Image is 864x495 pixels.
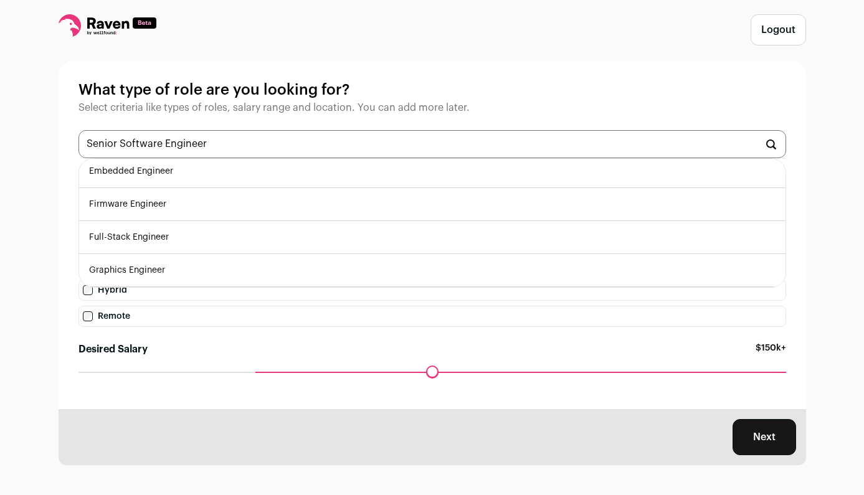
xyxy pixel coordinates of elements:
label: Desired Salary [78,342,148,357]
li: Firmware Engineer [79,188,786,221]
li: Full-Stack Engineer [79,221,786,254]
li: Embedded Engineer [79,155,786,188]
button: Logout [751,14,806,45]
li: Graphics Engineer [79,254,786,287]
input: Job Function [78,130,786,158]
label: Remote [78,306,786,327]
label: Hybrid [78,280,786,301]
span: $150k+ [756,342,786,372]
input: Remote [83,311,93,321]
p: Select criteria like types of roles, salary range and location. You can add more later. [78,100,786,115]
input: Hybrid [83,285,93,295]
h1: What type of role are you looking for? [78,80,786,100]
button: Next [733,419,796,455]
